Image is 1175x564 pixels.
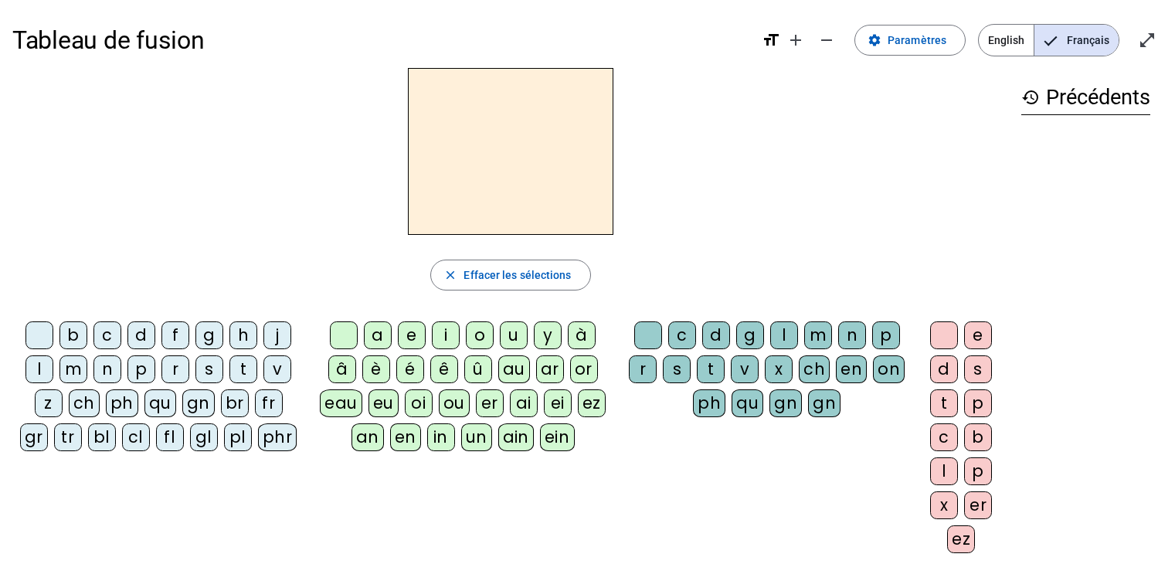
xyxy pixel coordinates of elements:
[780,25,811,56] button: Augmenter la taille de la police
[93,321,121,349] div: c
[578,389,606,417] div: ez
[498,355,530,383] div: au
[351,423,384,451] div: an
[570,355,598,383] div: or
[964,355,992,383] div: s
[500,321,528,349] div: u
[229,355,257,383] div: t
[405,389,433,417] div: oi
[770,321,798,349] div: l
[536,355,564,383] div: ar
[930,355,958,383] div: d
[430,260,590,290] button: Effacer les sélections
[439,389,470,417] div: ou
[54,423,82,451] div: tr
[427,423,455,451] div: in
[668,321,696,349] div: c
[229,321,257,349] div: h
[731,355,759,383] div: v
[190,423,218,451] div: gl
[1021,88,1040,107] mat-icon: history
[872,321,900,349] div: p
[568,321,596,349] div: à
[663,355,691,383] div: s
[106,389,138,417] div: ph
[328,355,356,383] div: â
[1034,25,1119,56] span: Français
[629,355,657,383] div: r
[817,31,836,49] mat-icon: remove
[804,321,832,349] div: m
[88,423,116,451] div: bl
[888,31,946,49] span: Paramètres
[161,355,189,383] div: r
[362,355,390,383] div: è
[464,266,571,284] span: Effacer les sélections
[868,33,881,47] mat-icon: settings
[122,423,150,451] div: cl
[20,423,48,451] div: gr
[786,31,805,49] mat-icon: add
[161,321,189,349] div: f
[258,423,297,451] div: phr
[320,389,362,417] div: eau
[1021,80,1150,115] h3: Précédents
[964,389,992,417] div: p
[432,321,460,349] div: i
[808,389,840,417] div: gn
[930,491,958,519] div: x
[978,24,1119,56] mat-button-toggle-group: Language selection
[127,321,155,349] div: d
[732,389,763,417] div: qu
[156,423,184,451] div: fl
[195,321,223,349] div: g
[964,457,992,485] div: p
[964,423,992,451] div: b
[69,389,100,417] div: ch
[476,389,504,417] div: er
[195,355,223,383] div: s
[127,355,155,383] div: p
[964,321,992,349] div: e
[443,268,457,282] mat-icon: close
[534,321,562,349] div: y
[182,389,215,417] div: gn
[35,389,63,417] div: z
[59,355,87,383] div: m
[836,355,867,383] div: en
[964,491,992,519] div: er
[221,389,249,417] div: br
[838,321,866,349] div: n
[466,321,494,349] div: o
[930,423,958,451] div: c
[398,321,426,349] div: e
[799,355,830,383] div: ch
[930,389,958,417] div: t
[697,355,725,383] div: t
[464,355,492,383] div: û
[364,321,392,349] div: a
[510,389,538,417] div: ai
[93,355,121,383] div: n
[1138,31,1156,49] mat-icon: open_in_full
[461,423,492,451] div: un
[59,321,87,349] div: b
[396,355,424,383] div: é
[769,389,802,417] div: gn
[1132,25,1163,56] button: Entrer en plein écran
[947,525,975,553] div: ez
[390,423,421,451] div: en
[979,25,1034,56] span: English
[854,25,966,56] button: Paramètres
[930,457,958,485] div: l
[811,25,842,56] button: Diminuer la taille de la police
[544,389,572,417] div: ei
[873,355,905,383] div: on
[224,423,252,451] div: pl
[702,321,730,349] div: d
[498,423,535,451] div: ain
[368,389,399,417] div: eu
[263,355,291,383] div: v
[25,355,53,383] div: l
[693,389,725,417] div: ph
